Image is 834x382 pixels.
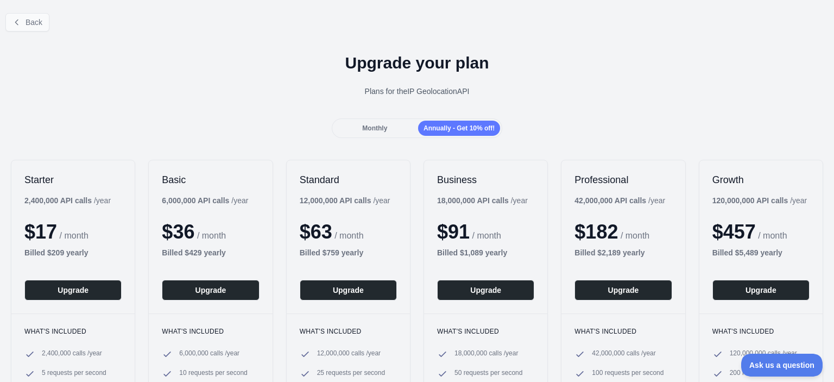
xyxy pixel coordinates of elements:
div: / year [300,195,390,206]
h2: Professional [574,173,672,186]
b: 12,000,000 API calls [300,196,371,205]
span: $ 182 [574,221,618,243]
b: 42,000,000 API calls [574,196,646,205]
b: 18,000,000 API calls [437,196,509,205]
span: $ 457 [712,221,756,243]
div: / year [712,195,807,206]
h2: Standard [300,173,397,186]
b: 120,000,000 API calls [712,196,788,205]
div: / year [437,195,528,206]
div: / year [574,195,665,206]
iframe: Toggle Customer Support [741,354,823,377]
span: $ 91 [437,221,470,243]
h2: Growth [712,173,810,186]
span: $ 63 [300,221,332,243]
h2: Business [437,173,534,186]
